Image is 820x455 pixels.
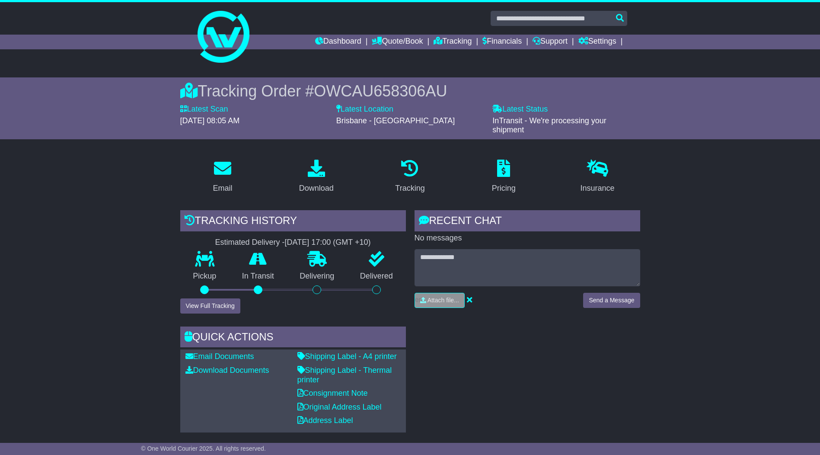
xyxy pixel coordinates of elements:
p: Delivered [347,272,406,281]
a: Dashboard [315,35,361,49]
a: Download [294,157,339,197]
p: Delivering [287,272,348,281]
span: Brisbane - [GEOGRAPHIC_DATA] [336,116,455,125]
p: Pickup [180,272,230,281]
div: Quick Actions [180,327,406,350]
div: Insurance [581,183,615,194]
a: Settings [578,35,616,49]
span: © One World Courier 2025. All rights reserved. [141,445,266,452]
a: Shipping Label - A4 printer [297,352,397,361]
a: Quote/Book [372,35,423,49]
a: Download Documents [185,366,269,375]
span: InTransit - We're processing your shipment [492,116,606,135]
span: OWCAU658306AU [314,82,447,100]
p: In Transit [229,272,287,281]
label: Latest Scan [180,105,228,114]
a: Financials [482,35,522,49]
div: RECENT CHAT [415,210,640,234]
a: Email Documents [185,352,254,361]
div: [DATE] 17:00 (GMT +10) [285,238,371,247]
a: Consignment Note [297,389,368,397]
button: View Full Tracking [180,298,240,314]
div: Tracking [395,183,424,194]
a: Insurance [575,157,620,197]
label: Latest Status [492,105,548,114]
a: Email [207,157,238,197]
div: Tracking history [180,210,406,234]
div: Tracking Order # [180,82,640,100]
a: Tracking [434,35,472,49]
a: Address Label [297,416,353,425]
a: Tracking [389,157,430,197]
label: Latest Location [336,105,393,114]
div: Email [213,183,232,194]
a: Original Address Label [297,403,382,411]
div: Download [299,183,334,194]
div: Estimated Delivery - [180,238,406,247]
button: Send a Message [583,293,640,308]
p: No messages [415,234,640,243]
a: Support [533,35,568,49]
span: [DATE] 08:05 AM [180,116,240,125]
a: Shipping Label - Thermal printer [297,366,392,384]
div: Pricing [492,183,516,194]
a: Pricing [486,157,521,197]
